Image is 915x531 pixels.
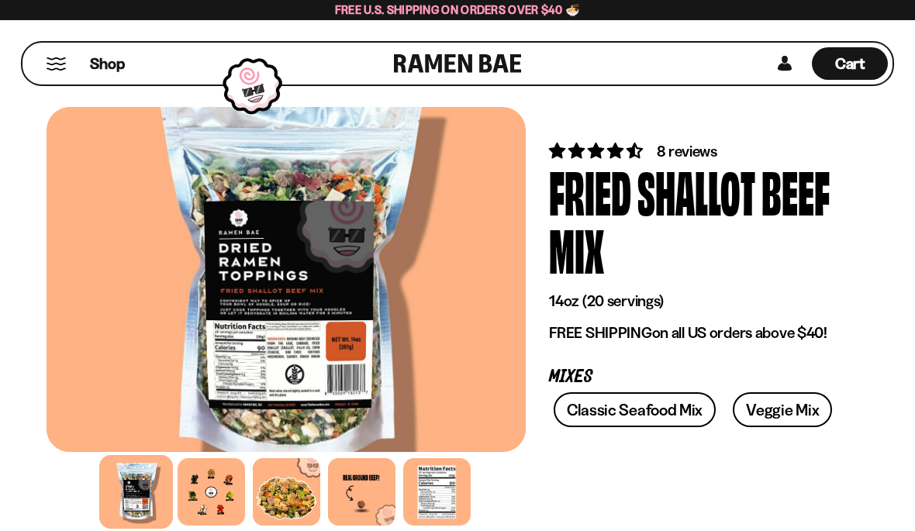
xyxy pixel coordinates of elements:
a: Classic Seafood Mix [554,392,716,427]
div: Fried [549,162,631,220]
span: Cart [835,54,865,73]
span: 8 reviews [657,142,717,160]
div: Mix [549,220,604,278]
strong: FREE SHIPPING [549,323,651,342]
span: Free U.S. Shipping on Orders over $40 🍜 [335,2,581,17]
a: Veggie Mix [733,392,832,427]
button: Mobile Menu Trigger [46,57,67,71]
div: Shallot [637,162,755,220]
p: Mixes [549,370,845,384]
p: 14oz (20 servings) [549,291,845,311]
span: Shop [90,53,125,74]
a: Shop [90,47,125,80]
a: Cart [812,43,888,84]
span: 4.62 stars [549,141,646,160]
p: on all US orders above $40! [549,323,845,343]
div: Beef [761,162,830,220]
